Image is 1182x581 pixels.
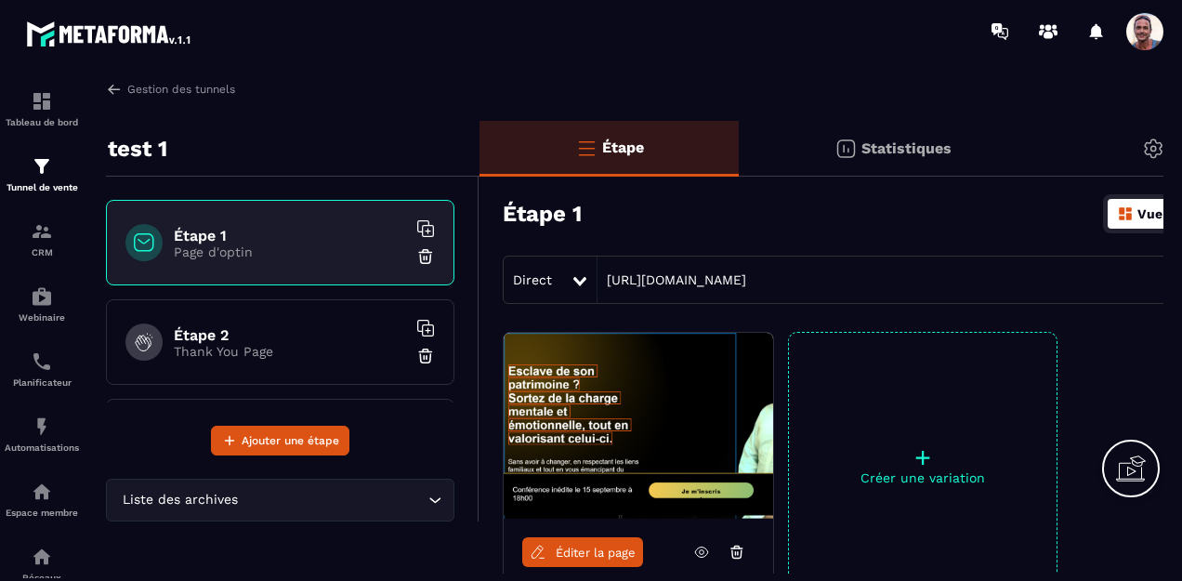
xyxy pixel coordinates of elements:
[503,201,582,227] h3: Étape 1
[5,206,79,271] a: formationformationCRM
[5,312,79,323] p: Webinaire
[5,377,79,388] p: Planificateur
[5,271,79,337] a: automationsautomationsWebinaire
[108,130,167,167] p: test 1
[174,326,406,344] h6: Étape 2
[174,244,406,259] p: Page d'optin
[26,17,193,50] img: logo
[118,490,242,510] span: Liste des archives
[522,537,643,567] a: Éditer la page
[242,431,339,450] span: Ajouter une étape
[5,337,79,402] a: schedulerschedulerPlanificateur
[31,416,53,438] img: automations
[31,350,53,373] img: scheduler
[5,402,79,467] a: automationsautomationsAutomatisations
[174,227,406,244] h6: Étape 1
[174,344,406,359] p: Thank You Page
[602,139,644,156] p: Étape
[5,508,79,518] p: Espace membre
[31,481,53,503] img: automations
[5,141,79,206] a: formationformationTunnel de vente
[106,81,123,98] img: arrow
[106,81,235,98] a: Gestion des tunnels
[513,272,552,287] span: Direct
[556,546,636,560] span: Éditer la page
[5,442,79,453] p: Automatisations
[5,247,79,257] p: CRM
[504,333,773,519] img: image
[1117,205,1134,222] img: dashboard-orange.40269519.svg
[575,137,598,159] img: bars-o.4a397970.svg
[789,470,1057,485] p: Créer une variation
[5,182,79,192] p: Tunnel de vente
[31,285,53,308] img: automations
[834,138,857,160] img: stats.20deebd0.svg
[211,426,349,456] button: Ajouter une étape
[106,479,454,522] div: Search for option
[1142,138,1164,160] img: setting-gr.5f69749f.svg
[31,155,53,178] img: formation
[598,272,746,287] a: [URL][DOMAIN_NAME]
[31,546,53,568] img: social-network
[789,444,1057,470] p: +
[861,139,952,157] p: Statistiques
[31,90,53,112] img: formation
[5,467,79,532] a: automationsautomationsEspace membre
[31,220,53,243] img: formation
[5,117,79,127] p: Tableau de bord
[416,347,435,365] img: trash
[242,490,424,510] input: Search for option
[5,76,79,141] a: formationformationTableau de bord
[416,247,435,266] img: trash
